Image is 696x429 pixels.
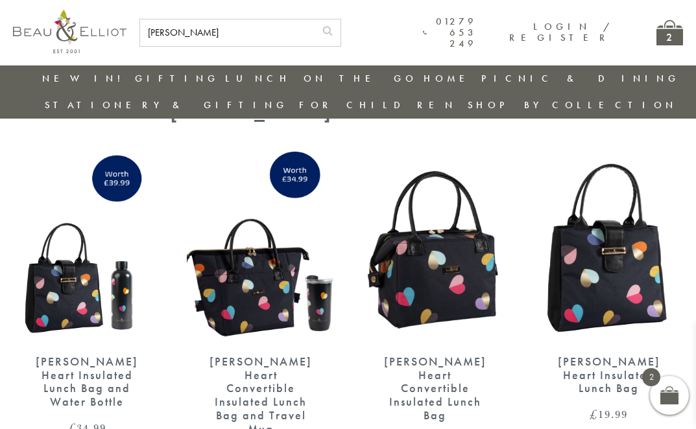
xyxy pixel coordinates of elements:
[642,368,660,386] span: 2
[590,406,598,422] span: £
[509,20,611,44] a: Login / Register
[42,72,129,85] a: New in!
[558,355,660,395] div: [PERSON_NAME] Heart Insulated Lunch Bag
[13,152,161,343] img: Emily Heart Insulated Lunch Bag and Water Bottle
[535,152,683,421] a: Emily Heart Insulated Lunch Bag [PERSON_NAME] Heart Insulated Lunch Bag £19.99
[135,72,219,85] a: Gifting
[225,72,417,85] a: Lunch On The Go
[535,152,683,343] img: Emily Heart Insulated Lunch Bag
[36,355,138,409] div: [PERSON_NAME] Heart Insulated Lunch Bag and Water Bottle
[656,20,683,45] a: 2
[13,10,126,53] img: logo
[468,99,677,111] a: Shop by collection
[361,152,509,343] img: Emily convertible lunch bag
[299,99,457,111] a: For Children
[187,152,335,343] img: Emily Heart Convertible Lunch Bag and Travel Mug
[424,72,475,85] a: Home
[481,72,680,85] a: Picnic & Dining
[45,99,288,111] a: Stationery & Gifting
[384,355,486,422] div: [PERSON_NAME] Heart Convertible Insulated Lunch Bag
[423,16,477,50] a: 01279 653 249
[140,19,315,46] input: SEARCH
[590,406,628,422] bdi: 19.99
[13,100,683,124] h1: Search Results for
